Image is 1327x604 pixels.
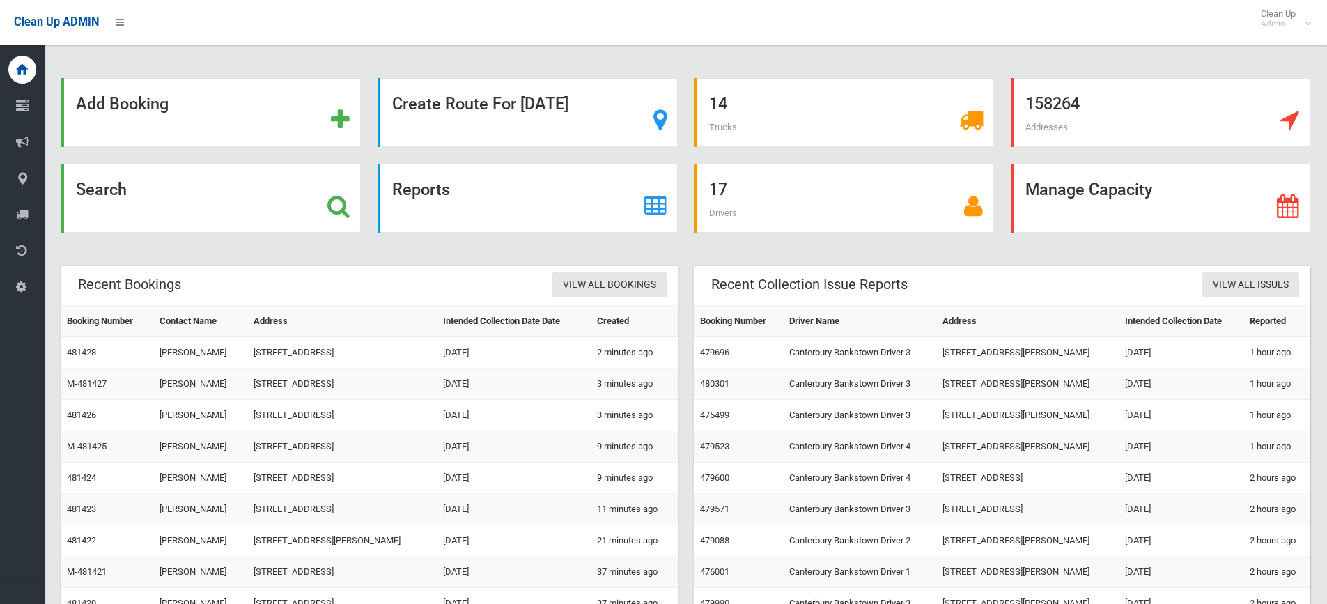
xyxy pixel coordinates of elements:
[392,94,568,114] strong: Create Route For [DATE]
[1202,272,1299,298] a: View All Issues
[591,431,678,463] td: 9 minutes ago
[67,535,96,545] a: 481422
[61,271,198,298] header: Recent Bookings
[784,525,937,557] td: Canterbury Bankstown Driver 2
[1119,400,1244,431] td: [DATE]
[591,463,678,494] td: 9 minutes ago
[591,525,678,557] td: 21 minutes ago
[694,271,924,298] header: Recent Collection Issue Reports
[1025,122,1068,132] span: Addresses
[591,306,678,337] th: Created
[378,78,677,147] a: Create Route For [DATE]
[154,525,247,557] td: [PERSON_NAME]
[76,180,127,199] strong: Search
[437,494,591,525] td: [DATE]
[154,463,247,494] td: [PERSON_NAME]
[784,494,937,525] td: Canterbury Bankstown Driver 3
[937,306,1119,337] th: Address
[248,369,437,400] td: [STREET_ADDRESS]
[1119,306,1244,337] th: Intended Collection Date
[248,431,437,463] td: [STREET_ADDRESS]
[437,463,591,494] td: [DATE]
[1119,463,1244,494] td: [DATE]
[784,337,937,369] td: Canterbury Bankstown Driver 3
[1244,369,1310,400] td: 1 hour ago
[1244,306,1310,337] th: Reported
[437,400,591,431] td: [DATE]
[437,337,591,369] td: [DATE]
[154,494,247,525] td: [PERSON_NAME]
[1244,494,1310,525] td: 2 hours ago
[154,369,247,400] td: [PERSON_NAME]
[1261,19,1296,29] small: Admin
[76,94,169,114] strong: Add Booking
[937,369,1119,400] td: [STREET_ADDRESS][PERSON_NAME]
[784,369,937,400] td: Canterbury Bankstown Driver 3
[1025,94,1080,114] strong: 158264
[694,78,994,147] a: 14 Trucks
[378,164,677,233] a: Reports
[437,557,591,588] td: [DATE]
[709,94,727,114] strong: 14
[248,306,437,337] th: Address
[1244,400,1310,431] td: 1 hour ago
[248,400,437,431] td: [STREET_ADDRESS]
[591,557,678,588] td: 37 minutes ago
[937,525,1119,557] td: [STREET_ADDRESS][PERSON_NAME]
[67,472,96,483] a: 481424
[1254,8,1310,29] span: Clean Up
[248,337,437,369] td: [STREET_ADDRESS]
[67,566,107,577] a: M-481421
[61,306,154,337] th: Booking Number
[1244,525,1310,557] td: 2 hours ago
[154,400,247,431] td: [PERSON_NAME]
[709,208,737,218] span: Drivers
[1011,78,1310,147] a: 158264 Addresses
[248,463,437,494] td: [STREET_ADDRESS]
[67,410,96,420] a: 481426
[591,494,678,525] td: 11 minutes ago
[67,504,96,514] a: 481423
[1244,431,1310,463] td: 1 hour ago
[700,441,729,451] a: 479523
[552,272,667,298] a: View All Bookings
[437,306,591,337] th: Intended Collection Date Date
[1244,557,1310,588] td: 2 hours ago
[392,180,450,199] strong: Reports
[937,494,1119,525] td: [STREET_ADDRESS]
[1119,494,1244,525] td: [DATE]
[700,472,729,483] a: 479600
[154,337,247,369] td: [PERSON_NAME]
[1119,431,1244,463] td: [DATE]
[591,337,678,369] td: 2 minutes ago
[1119,525,1244,557] td: [DATE]
[1025,180,1152,199] strong: Manage Capacity
[700,566,729,577] a: 476001
[67,347,96,357] a: 481428
[694,306,784,337] th: Booking Number
[1119,557,1244,588] td: [DATE]
[437,525,591,557] td: [DATE]
[1119,369,1244,400] td: [DATE]
[700,410,729,420] a: 475499
[61,78,361,147] a: Add Booking
[784,463,937,494] td: Canterbury Bankstown Driver 4
[248,557,437,588] td: [STREET_ADDRESS]
[154,557,247,588] td: [PERSON_NAME]
[1244,337,1310,369] td: 1 hour ago
[1119,337,1244,369] td: [DATE]
[700,535,729,545] a: 479088
[784,557,937,588] td: Canterbury Bankstown Driver 1
[700,378,729,389] a: 480301
[154,306,247,337] th: Contact Name
[591,400,678,431] td: 3 minutes ago
[437,369,591,400] td: [DATE]
[784,306,937,337] th: Driver Name
[1011,164,1310,233] a: Manage Capacity
[937,400,1119,431] td: [STREET_ADDRESS][PERSON_NAME]
[61,164,361,233] a: Search
[437,431,591,463] td: [DATE]
[709,122,737,132] span: Trucks
[154,431,247,463] td: [PERSON_NAME]
[694,164,994,233] a: 17 Drivers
